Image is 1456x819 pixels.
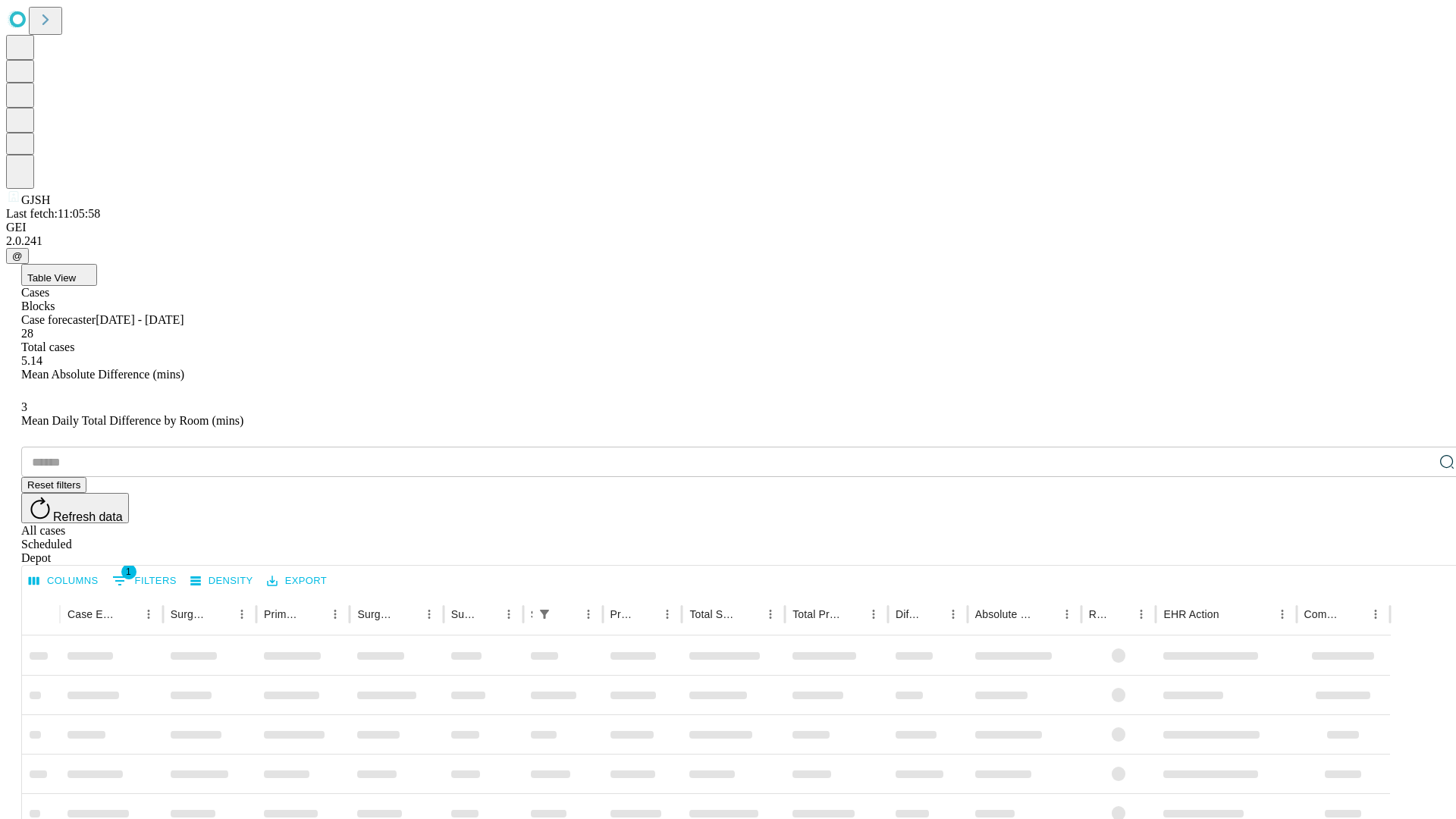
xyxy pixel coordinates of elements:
button: Menu [1365,604,1386,625]
div: GEI [6,221,1450,234]
button: Sort [739,604,760,625]
button: Menu [1056,604,1078,625]
button: Sort [117,604,138,625]
button: Sort [397,604,419,625]
button: Menu [231,604,253,625]
button: Menu [657,604,678,625]
button: Sort [303,604,325,625]
div: Primary Service [264,608,302,620]
button: Menu [419,604,440,625]
div: Absolute Difference [975,608,1034,620]
button: Menu [863,604,884,625]
div: Case Epic Id [67,608,115,620]
button: Refresh data [21,493,129,523]
div: Resolved in EHR [1089,608,1109,620]
div: 2.0.241 [6,234,1450,248]
span: 28 [21,327,33,340]
button: Sort [921,604,943,625]
button: Sort [1109,604,1131,625]
button: Menu [498,604,519,625]
span: Mean Daily Total Difference by Room (mins) [21,414,243,427]
button: Menu [578,604,599,625]
button: Table View [21,264,97,286]
span: 3 [21,400,27,413]
button: Sort [477,604,498,625]
span: 5.14 [21,354,42,367]
div: Total Predicted Duration [792,608,840,620]
button: Show filters [108,569,180,593]
button: Sort [635,604,657,625]
span: @ [12,250,23,262]
div: Comments [1304,608,1342,620]
span: Reset filters [27,479,80,491]
button: Sort [1344,604,1365,625]
div: Predicted In Room Duration [610,608,635,620]
div: Scheduled In Room Duration [531,608,532,620]
div: EHR Action [1163,608,1219,620]
span: Last fetch: 11:05:58 [6,207,100,220]
button: Menu [1131,604,1152,625]
button: Reset filters [21,477,86,493]
button: Select columns [25,570,102,593]
button: Sort [210,604,231,625]
button: Menu [138,604,159,625]
div: Total Scheduled Duration [689,608,737,620]
button: Density [187,570,257,593]
button: Menu [325,604,346,625]
button: Menu [943,604,964,625]
div: Surgery Name [357,608,395,620]
button: Export [263,570,331,593]
button: Menu [760,604,781,625]
div: Surgery Date [451,608,475,620]
button: Sort [1221,604,1242,625]
button: Show filters [534,604,555,625]
span: [DATE] - [DATE] [96,313,184,326]
button: Sort [1035,604,1056,625]
span: Case forecaster [21,313,96,326]
div: Surgeon Name [171,608,209,620]
span: Mean Absolute Difference (mins) [21,368,184,381]
span: 1 [121,564,136,579]
button: Sort [557,604,578,625]
button: @ [6,248,29,264]
div: Difference [896,608,920,620]
button: Sort [842,604,863,625]
div: 1 active filter [534,604,555,625]
span: GJSH [21,193,50,206]
span: Total cases [21,340,74,353]
button: Menu [1272,604,1293,625]
span: Table View [27,272,76,284]
span: Refresh data [53,510,123,523]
